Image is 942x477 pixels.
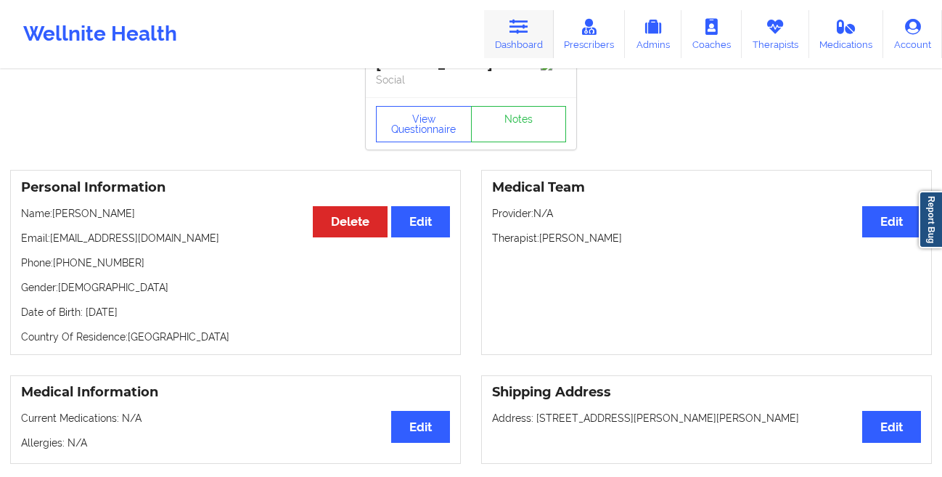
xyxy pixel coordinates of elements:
[492,411,921,425] p: Address: [STREET_ADDRESS][PERSON_NAME][PERSON_NAME]
[21,206,450,221] p: Name: [PERSON_NAME]
[376,106,472,142] button: View Questionnaire
[21,384,450,401] h3: Medical Information
[391,411,450,442] button: Edit
[883,10,942,58] a: Account
[492,384,921,401] h3: Shipping Address
[681,10,742,58] a: Coaches
[21,280,450,295] p: Gender: [DEMOGRAPHIC_DATA]
[21,305,450,319] p: Date of Birth: [DATE]
[21,330,450,344] p: Country Of Residence: [GEOGRAPHIC_DATA]
[862,206,921,237] button: Edit
[391,206,450,237] button: Edit
[313,206,388,237] button: Delete
[625,10,681,58] a: Admins
[21,256,450,270] p: Phone: [PHONE_NUMBER]
[809,10,884,58] a: Medications
[492,179,921,196] h3: Medical Team
[21,231,450,245] p: Email: [EMAIL_ADDRESS][DOMAIN_NAME]
[376,73,566,87] p: Social
[862,411,921,442] button: Edit
[919,191,942,248] a: Report Bug
[742,10,809,58] a: Therapists
[484,10,554,58] a: Dashboard
[21,436,450,450] p: Allergies: N/A
[492,206,921,221] p: Provider: N/A
[21,179,450,196] h3: Personal Information
[471,106,567,142] a: Notes
[492,231,921,245] p: Therapist: [PERSON_NAME]
[554,10,626,58] a: Prescribers
[21,411,450,425] p: Current Medications: N/A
